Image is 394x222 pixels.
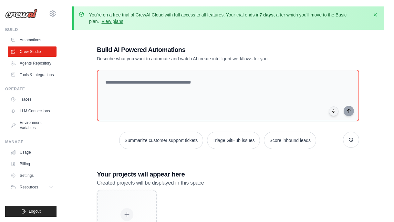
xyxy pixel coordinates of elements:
[259,12,274,17] strong: 7 days
[329,106,338,116] button: Click to speak your automation idea
[89,12,368,25] p: You're on a free trial of CrewAI Cloud with full access to all features. Your trial ends in , aft...
[20,185,38,190] span: Resources
[97,55,314,62] p: Describe what you want to automate and watch AI create intelligent workflows for you
[5,206,57,217] button: Logout
[29,209,41,214] span: Logout
[8,117,57,133] a: Environment Variables
[207,132,260,149] button: Triage GitHub issues
[5,86,57,92] div: Operate
[8,94,57,105] a: Traces
[5,27,57,32] div: Build
[8,70,57,80] a: Tools & Integrations
[8,182,57,192] button: Resources
[97,170,359,179] h3: Your projects will appear here
[8,106,57,116] a: LLM Connections
[264,132,316,149] button: Score inbound leads
[97,179,359,187] p: Created projects will be displayed in this space
[97,45,314,54] h1: Build AI Powered Automations
[8,159,57,169] a: Billing
[8,147,57,157] a: Usage
[101,19,123,24] a: View plans
[343,132,359,148] button: Get new suggestions
[5,139,57,145] div: Manage
[5,9,37,18] img: Logo
[8,58,57,68] a: Agents Repository
[8,170,57,181] a: Settings
[119,132,203,149] button: Summarize customer support tickets
[8,35,57,45] a: Automations
[8,46,57,57] a: Crew Studio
